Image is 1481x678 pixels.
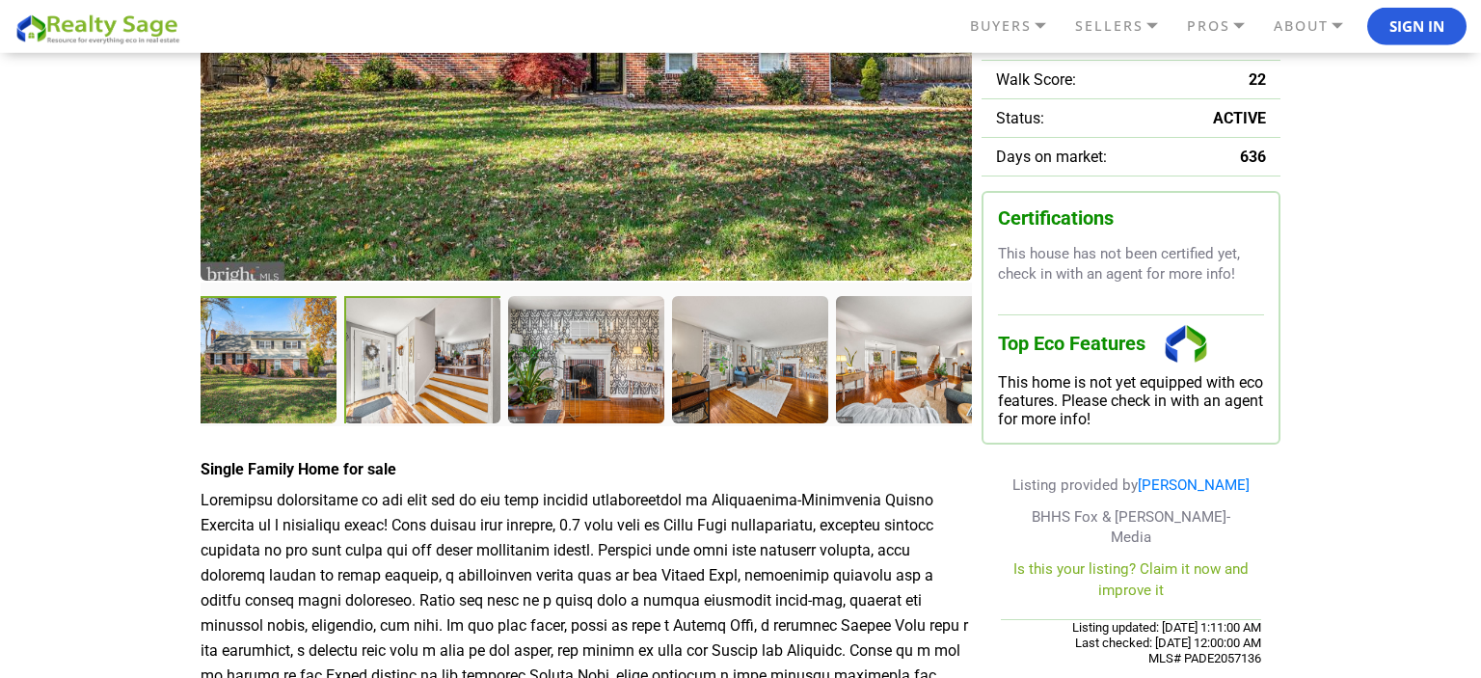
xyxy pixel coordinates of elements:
[1012,476,1250,494] span: Listing provided by
[996,148,1107,166] span: Days on market:
[1152,636,1261,650] span: [DATE] 12:00:00 AM
[1032,508,1230,546] span: BHHS Fox & [PERSON_NAME]-Media
[1269,10,1367,42] a: ABOUT
[14,12,188,45] img: REALTY SAGE
[996,109,1044,127] span: Status:
[1013,560,1249,598] a: Is this your listing? Claim it now and improve it
[1138,476,1250,494] a: [PERSON_NAME]
[1182,10,1269,42] a: PROS
[998,244,1264,285] p: This house has not been certified yet, check in with an agent for more info!
[1159,620,1261,635] span: [DATE] 1:11:00 AM
[1213,109,1266,127] span: ACTIVE
[1249,70,1266,89] span: 22
[201,460,972,478] h4: Single Family Home for sale
[998,207,1264,230] h3: Certifications
[1070,10,1182,42] a: SELLERS
[998,314,1264,373] h3: Top Eco Features
[1001,619,1261,666] div: Listing updated: Last checked:
[996,70,1076,89] span: Walk Score:
[998,373,1264,428] div: This home is not yet equipped with eco features. Please check in with an agent for more info!
[965,10,1070,42] a: BUYERS
[1367,8,1467,46] button: Sign In
[1240,148,1266,166] span: 636
[1148,651,1261,665] span: MLS# PADE2057136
